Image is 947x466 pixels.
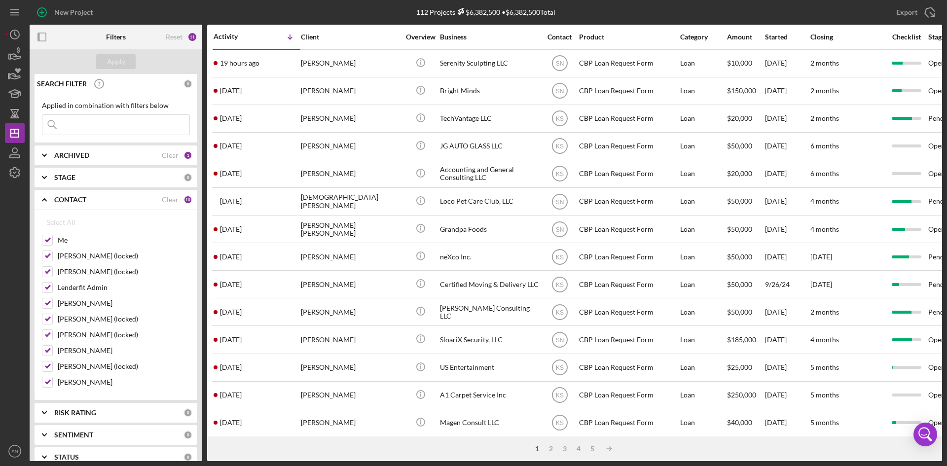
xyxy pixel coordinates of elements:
[42,213,80,232] button: Select All
[214,33,257,40] div: Activity
[183,195,192,204] div: 10
[301,161,400,187] div: [PERSON_NAME]
[58,251,190,261] label: [PERSON_NAME] (locked)
[810,225,839,233] time: 4 months
[58,330,190,340] label: [PERSON_NAME] (locked)
[810,169,839,178] time: 6 months
[301,106,400,132] div: [PERSON_NAME]
[810,363,839,371] time: 5 months
[58,298,190,308] label: [PERSON_NAME]
[555,60,564,67] text: SN
[440,244,539,270] div: neXco Inc.
[440,299,539,325] div: [PERSON_NAME] Consulting LLC
[220,170,242,178] time: 2025-09-06 11:37
[727,169,752,178] span: $20,000
[54,409,96,417] b: RISK RATING
[579,410,678,436] div: CBP Loan Request Form
[416,8,555,16] div: 112 Projects • $6,382,500 Total
[220,225,242,233] time: 2025-09-05 13:43
[301,50,400,76] div: [PERSON_NAME]
[187,32,197,42] div: 11
[555,253,563,260] text: KS
[183,151,192,160] div: 1
[810,418,839,427] time: 5 months
[5,441,25,461] button: SN
[555,171,563,178] text: KS
[680,355,726,381] div: Loan
[810,280,832,288] time: [DATE]
[440,271,539,297] div: Certified Moving & Delivery LLC
[106,33,126,41] b: Filters
[54,174,75,181] b: STAGE
[440,188,539,215] div: Loco Pet Care Club, LLC
[440,106,539,132] div: TechVantage LLC
[765,382,809,408] div: [DATE]
[579,216,678,242] div: CBP Loan Request Form
[555,226,564,233] text: SN
[727,308,752,316] span: $50,000
[765,33,809,41] div: Started
[220,59,259,67] time: 2025-09-10 21:44
[58,377,190,387] label: [PERSON_NAME]
[558,445,572,453] div: 3
[455,8,500,16] div: $6,382,500
[680,78,726,104] div: Loan
[544,445,558,453] div: 2
[555,281,563,288] text: KS
[727,59,752,67] span: $10,000
[727,363,752,371] span: $25,000
[220,281,242,288] time: 2025-09-02 16:22
[727,418,752,427] span: $40,000
[301,188,400,215] div: [DEMOGRAPHIC_DATA][PERSON_NAME]
[555,420,563,427] text: KS
[54,2,93,22] div: New Project
[555,115,563,122] text: KS
[885,33,927,41] div: Checklist
[58,267,190,277] label: [PERSON_NAME] (locked)
[810,142,839,150] time: 6 months
[166,33,182,41] div: Reset
[301,216,400,242] div: [PERSON_NAME] [PERSON_NAME]
[183,430,192,439] div: 0
[54,151,89,159] b: ARCHIVED
[810,391,839,399] time: 5 months
[680,326,726,353] div: Loan
[555,309,563,316] text: KS
[37,80,87,88] b: SEARCH FILTER
[727,86,756,95] span: $150,000
[765,244,809,270] div: [DATE]
[810,86,839,95] time: 2 months
[680,271,726,297] div: Loan
[440,78,539,104] div: Bright Minds
[810,33,884,41] div: Closing
[30,2,103,22] button: New Project
[579,161,678,187] div: CBP Loan Request Form
[810,197,839,205] time: 4 months
[58,235,190,245] label: Me
[765,78,809,104] div: [DATE]
[555,364,563,371] text: KS
[810,114,839,122] time: 2 months
[440,326,539,353] div: SloariX Security, LLC
[680,33,726,41] div: Category
[579,50,678,76] div: CBP Loan Request Form
[220,363,242,371] time: 2025-09-01 01:46
[727,391,756,399] span: $250,000
[886,2,942,22] button: Export
[810,59,839,67] time: 2 months
[555,143,563,150] text: KS
[727,335,756,344] span: $185,000
[11,449,18,454] text: SN
[579,326,678,353] div: CBP Loan Request Form
[680,410,726,436] div: Loan
[555,392,563,399] text: KS
[579,106,678,132] div: CBP Loan Request Form
[301,244,400,270] div: [PERSON_NAME]
[301,355,400,381] div: [PERSON_NAME]
[680,161,726,187] div: Loan
[183,173,192,182] div: 0
[555,88,564,95] text: SN
[810,335,839,344] time: 4 months
[810,252,832,261] time: [DATE]
[680,50,726,76] div: Loan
